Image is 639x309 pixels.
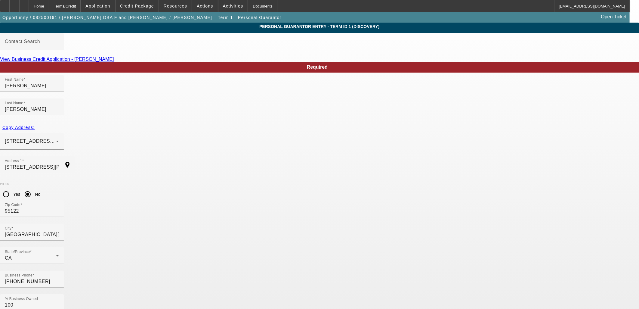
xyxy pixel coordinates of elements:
[216,12,235,23] button: Term 1
[192,0,218,12] button: Actions
[5,203,20,207] mat-label: Zip Code
[12,191,20,197] label: Yes
[599,12,629,22] a: Open Ticket
[116,0,159,12] button: Credit Package
[5,24,634,29] span: Personal Guarantor Entry - Term ID 1 (Discovery)
[238,15,282,20] span: Personal Guarantor
[5,159,22,163] mat-label: Address 1
[5,39,40,44] mat-label: Contact Search
[236,12,283,23] button: Personal Guarantor
[120,4,154,8] span: Credit Package
[5,255,12,261] span: CA
[60,161,75,168] mat-icon: add_location
[5,250,30,254] mat-label: State/Province
[5,139,96,144] span: [STREET_ADDRESS][PERSON_NAME]
[307,64,328,70] span: Required
[159,0,192,12] button: Resources
[218,0,248,12] button: Activities
[81,0,115,12] button: Application
[85,4,110,8] span: Application
[164,4,187,8] span: Resources
[5,297,38,301] mat-label: % Business Owned
[223,4,243,8] span: Activities
[5,101,23,105] mat-label: Last Name
[5,78,23,82] mat-label: First Name
[2,125,35,130] span: Copy Address:
[5,273,32,277] mat-label: Business Phone
[5,226,11,230] mat-label: City
[34,191,40,197] label: No
[197,4,213,8] span: Actions
[218,15,233,20] span: Term 1
[2,15,212,20] span: Opportunity / 082500191 / [PERSON_NAME] DBA F and [PERSON_NAME] / [PERSON_NAME]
